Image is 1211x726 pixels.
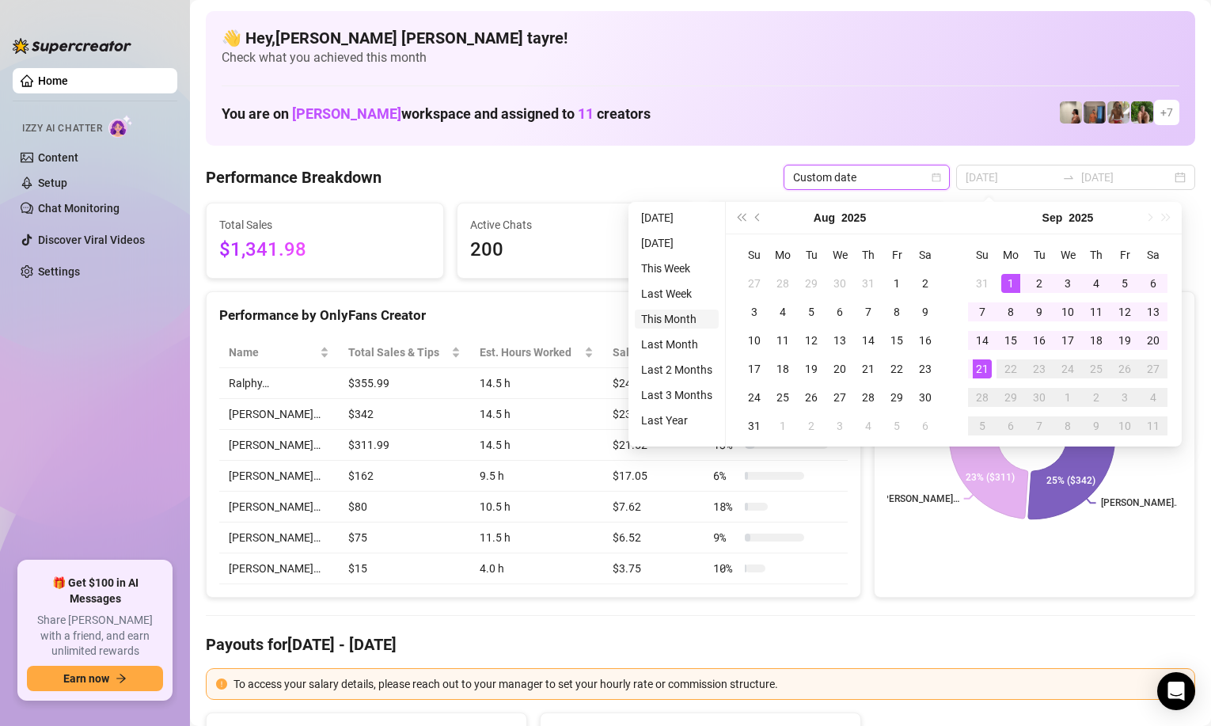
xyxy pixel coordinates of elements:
[470,553,603,584] td: 4.0 h
[740,326,769,355] td: 2025-08-10
[1001,416,1020,435] div: 6
[883,269,911,298] td: 2025-08-01
[773,388,792,407] div: 25
[1030,388,1049,407] div: 30
[38,234,145,246] a: Discover Viral Videos
[1082,355,1110,383] td: 2025-09-25
[1025,241,1053,269] th: Tu
[887,359,906,378] div: 22
[740,383,769,412] td: 2025-08-24
[745,359,764,378] div: 17
[108,115,133,138] img: AI Chatter
[911,298,940,326] td: 2025-08-09
[1030,359,1049,378] div: 23
[916,274,935,293] div: 2
[830,416,849,435] div: 3
[854,269,883,298] td: 2025-07-31
[219,368,339,399] td: Ralphy…
[769,383,797,412] td: 2025-08-25
[1001,302,1020,321] div: 8
[802,274,821,293] div: 29
[883,298,911,326] td: 2025-08-08
[769,355,797,383] td: 2025-08-18
[339,492,471,523] td: $80
[887,302,906,321] div: 8
[1087,359,1106,378] div: 25
[1139,355,1167,383] td: 2025-09-27
[968,326,997,355] td: 2025-09-14
[1053,326,1082,355] td: 2025-09-17
[887,416,906,435] div: 5
[222,105,651,123] h1: You are on workspace and assigned to creators
[1001,331,1020,350] div: 15
[1110,326,1139,355] td: 2025-09-19
[1131,101,1153,124] img: Nathaniel
[470,430,603,461] td: 14.5 h
[769,412,797,440] td: 2025-09-01
[1139,326,1167,355] td: 2025-09-20
[997,412,1025,440] td: 2025-10-06
[802,331,821,350] div: 12
[826,241,854,269] th: We
[1144,274,1163,293] div: 6
[470,492,603,523] td: 10.5 h
[826,383,854,412] td: 2025-08-27
[219,523,339,553] td: [PERSON_NAME]…
[216,678,227,690] span: exclamation-circle
[292,105,401,122] span: [PERSON_NAME]
[219,461,339,492] td: [PERSON_NAME]…
[911,326,940,355] td: 2025-08-16
[603,461,704,492] td: $17.05
[1053,383,1082,412] td: 2025-10-01
[603,337,704,368] th: Sales / Hour
[713,498,738,515] span: 18 %
[1058,416,1077,435] div: 8
[797,326,826,355] td: 2025-08-12
[883,326,911,355] td: 2025-08-15
[348,344,449,361] span: Total Sales & Tips
[1030,416,1049,435] div: 7
[1082,383,1110,412] td: 2025-10-02
[1053,355,1082,383] td: 2025-09-24
[38,177,67,189] a: Setup
[750,202,767,234] button: Previous month (PageUp)
[797,298,826,326] td: 2025-08-05
[745,274,764,293] div: 27
[859,331,878,350] div: 14
[219,399,339,430] td: [PERSON_NAME]…
[769,269,797,298] td: 2025-07-28
[1082,326,1110,355] td: 2025-09-18
[802,416,821,435] div: 2
[1001,359,1020,378] div: 22
[603,523,704,553] td: $6.52
[740,355,769,383] td: 2025-08-17
[1053,412,1082,440] td: 2025-10-08
[1081,169,1171,186] input: End date
[1042,202,1063,234] button: Choose a month
[1025,326,1053,355] td: 2025-09-16
[1110,298,1139,326] td: 2025-09-12
[1144,302,1163,321] div: 13
[470,235,681,265] span: 200
[339,337,471,368] th: Total Sales & Tips
[1025,355,1053,383] td: 2025-09-23
[932,173,941,182] span: calendar
[1115,331,1134,350] div: 19
[1058,388,1077,407] div: 1
[219,235,431,265] span: $1,341.98
[773,331,792,350] div: 11
[973,416,992,435] div: 5
[797,269,826,298] td: 2025-07-29
[1053,298,1082,326] td: 2025-09-10
[1069,202,1093,234] button: Choose a year
[1115,359,1134,378] div: 26
[1110,412,1139,440] td: 2025-10-10
[1139,269,1167,298] td: 2025-09-06
[27,666,163,691] button: Earn nowarrow-right
[470,368,603,399] td: 14.5 h
[339,368,471,399] td: $355.99
[480,344,581,361] div: Est. Hours Worked
[1110,383,1139,412] td: 2025-10-03
[233,675,1185,693] div: To access your salary details, please reach out to your manager to set your hourly rate or commis...
[797,241,826,269] th: Tu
